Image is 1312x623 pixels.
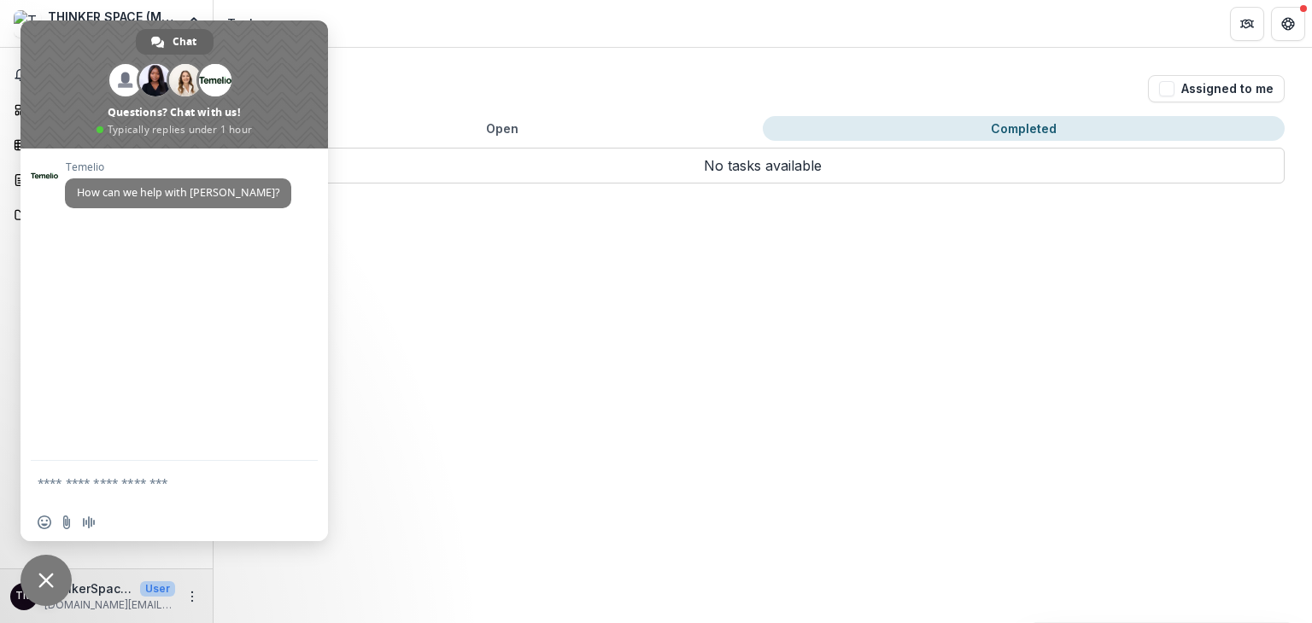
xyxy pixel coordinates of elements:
[1230,7,1264,41] button: Partners
[140,581,175,597] p: User
[1148,75,1285,102] button: Assigned to me
[65,161,291,173] span: Temelio
[44,597,175,613] p: [DOMAIN_NAME][EMAIL_ADDRESS][DOMAIN_NAME]
[173,29,196,55] span: Chat
[7,166,206,194] a: Proposals
[60,515,73,529] span: Send a file
[15,591,32,602] div: ThinkerSpace Malaysia
[44,579,133,597] p: ThinkerSpace [GEOGRAPHIC_DATA]
[38,475,273,491] textarea: Compose your message...
[77,185,279,200] span: How can we help with [PERSON_NAME]?
[82,515,96,529] span: Audio message
[20,555,72,606] div: Close chat
[182,586,202,607] button: More
[7,96,206,124] a: Dashboard
[227,15,263,32] div: Tasks
[136,29,214,55] div: Chat
[182,7,206,41] button: Open entity switcher
[48,8,175,26] div: THINKER SPACE (M) SDN BHD
[7,201,206,229] a: Documents
[38,515,51,529] span: Insert an emoji
[7,131,206,159] a: Tasks
[220,11,270,36] nav: breadcrumb
[14,10,41,38] img: THINKER SPACE (M) SDN BHD
[1271,7,1305,41] button: Get Help
[241,148,1285,183] p: No tasks available
[241,116,763,141] button: Open
[763,116,1285,141] button: Completed
[7,61,206,89] button: Notifications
